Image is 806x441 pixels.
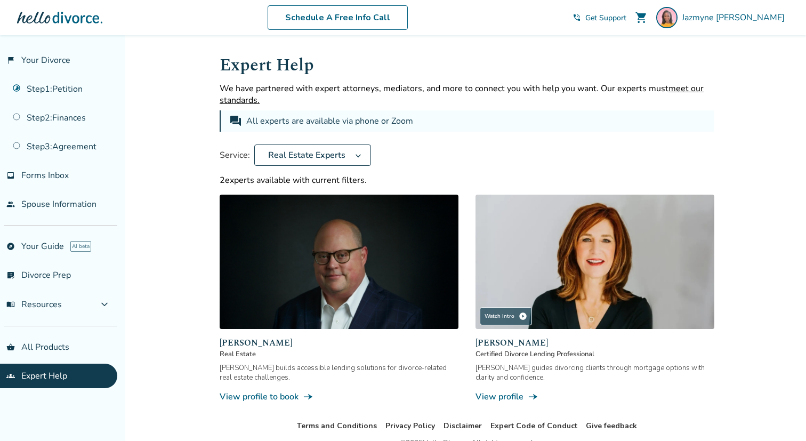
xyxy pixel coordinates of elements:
img: Tami Wollensak [475,195,714,329]
span: [PERSON_NAME] [475,336,714,349]
span: meet our standards. [220,83,704,106]
div: [PERSON_NAME] guides divorcing clients through mortgage options with clarity and confidence. [475,363,714,382]
span: Get Support [585,13,626,23]
div: All experts are available via phone or Zoom [246,115,415,127]
span: Resources [6,299,62,310]
span: phone_in_talk [573,13,581,22]
span: forum [229,115,242,127]
span: AI beta [70,241,91,252]
h1: Expert Help [220,52,714,78]
span: Real Estate [220,349,458,359]
a: Expert Code of Conduct [490,421,573,431]
div: 2 experts available with current filters. [220,174,714,186]
a: Schedule A Free Info Call [270,5,406,30]
img: Jazmyne Williams [656,7,678,28]
a: View profileline_end_arrow_notch [475,391,714,403]
span: inbox [6,171,15,180]
a: Privacy Policy [388,421,436,431]
span: Real Estate Experts [264,149,350,161]
span: Jazmyne [PERSON_NAME] [682,12,789,23]
a: View profile to bookline_end_arrow_notch [220,391,458,403]
a: phone_in_talkGet Support [573,13,626,23]
button: Real Estate Experts [254,145,371,166]
li: Disclaimer [444,420,481,432]
span: Service: [220,149,250,161]
span: Certified Divorce Lending Professional [475,349,714,359]
a: Terms and Conditions [303,421,379,431]
span: play_circle [519,312,527,320]
span: flag_2 [6,56,15,65]
span: menu_book [6,300,15,309]
li: Give feedback [581,420,631,432]
span: expand_more [98,298,111,311]
span: groups [6,372,15,380]
img: Chris Freemott [220,195,458,329]
p: We have partnered with expert attorneys, mediators, and more to connect you with help you want. O... [220,83,714,106]
iframe: Chat Widget [753,390,806,441]
span: [PERSON_NAME] [220,336,458,349]
div: Watch Intro [480,307,532,325]
span: list_alt_check [6,271,15,279]
span: shopping_cart [635,11,648,24]
div: [PERSON_NAME] builds accessible lending solutions for divorce-related real estate challenges. [220,363,458,382]
span: line_end_arrow_notch [528,391,538,402]
span: explore [6,242,15,251]
span: Forms Inbox [21,170,69,181]
span: shopping_basket [6,343,15,351]
span: people [6,200,15,209]
span: line_end_arrow_notch [303,391,313,402]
